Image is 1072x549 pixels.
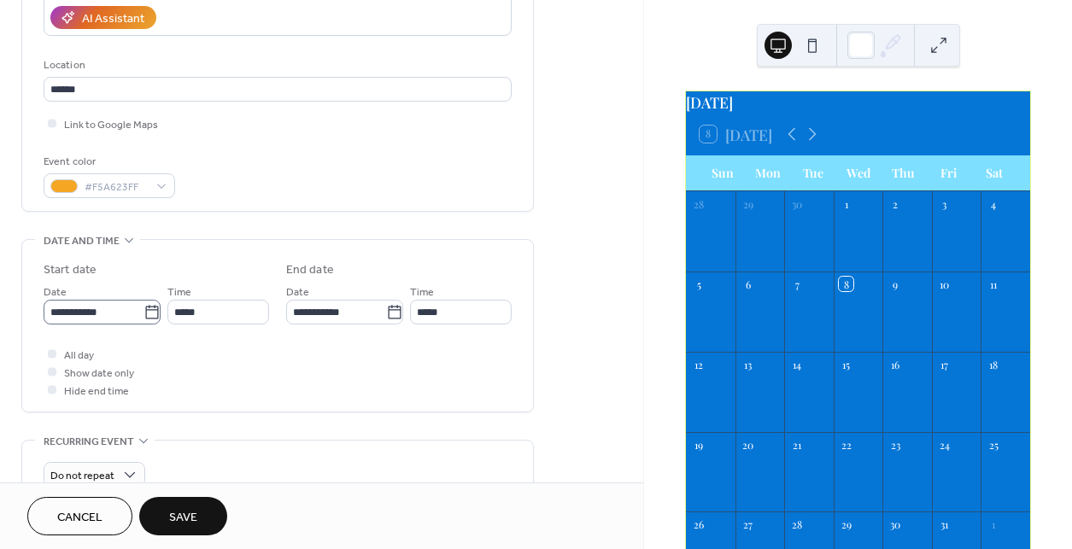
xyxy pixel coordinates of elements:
[686,91,1030,114] div: [DATE]
[790,437,805,452] div: 21
[692,357,706,371] div: 12
[987,517,1001,532] div: 1
[888,437,903,452] div: 23
[44,56,508,74] div: Location
[167,283,191,301] span: Time
[839,437,853,452] div: 22
[937,437,952,452] div: 24
[790,196,805,211] div: 30
[987,196,1001,211] div: 4
[410,283,434,301] span: Time
[937,517,952,532] div: 31
[741,437,755,452] div: 20
[745,155,790,190] div: Mon
[839,357,853,371] div: 15
[790,357,805,371] div: 14
[64,347,94,365] span: All day
[27,497,132,535] button: Cancel
[888,277,903,291] div: 9
[839,517,853,532] div: 29
[44,232,120,250] span: Date and time
[881,155,926,190] div: Thu
[85,178,148,196] span: #F5A623FF
[169,509,197,527] span: Save
[57,509,103,527] span: Cancel
[971,155,1016,190] div: Sat
[987,437,1001,452] div: 25
[937,357,952,371] div: 17
[82,10,144,28] div: AI Assistant
[987,357,1001,371] div: 18
[741,196,755,211] div: 29
[741,517,755,532] div: 27
[692,196,706,211] div: 28
[790,155,835,190] div: Tue
[64,116,158,134] span: Link to Google Maps
[741,277,755,291] div: 6
[44,283,67,301] span: Date
[937,196,952,211] div: 3
[286,261,334,279] div: End date
[741,357,755,371] div: 13
[692,517,706,532] div: 26
[888,196,903,211] div: 2
[50,6,156,29] button: AI Assistant
[888,517,903,532] div: 30
[926,155,971,190] div: Fri
[937,277,952,291] div: 10
[139,497,227,535] button: Save
[44,261,97,279] div: Start date
[286,283,309,301] span: Date
[50,466,114,486] span: Do not repeat
[64,383,129,400] span: Hide end time
[44,153,172,171] div: Event color
[692,277,706,291] div: 5
[987,277,1001,291] div: 11
[888,357,903,371] div: 16
[700,155,745,190] div: Sun
[790,517,805,532] div: 28
[835,155,881,190] div: Wed
[839,277,853,291] div: 8
[64,365,134,383] span: Show date only
[692,437,706,452] div: 19
[790,277,805,291] div: 7
[44,433,134,451] span: Recurring event
[839,196,853,211] div: 1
